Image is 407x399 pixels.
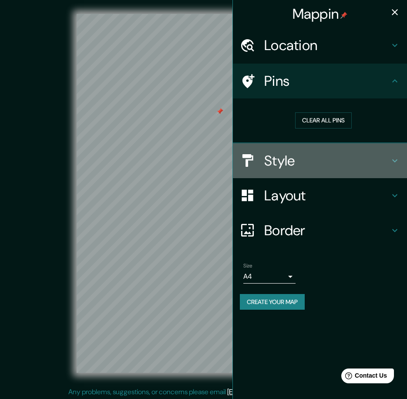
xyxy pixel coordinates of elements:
[233,213,407,248] div: Border
[68,387,336,397] p: Any problems, suggestions, or concerns please email .
[264,187,390,204] h4: Layout
[233,143,407,178] div: Style
[264,72,390,90] h4: Pins
[77,14,330,373] canvas: Map
[330,365,397,389] iframe: Help widget launcher
[340,12,347,19] img: pin-icon.png
[264,222,390,239] h4: Border
[264,37,390,54] h4: Location
[233,178,407,213] div: Layout
[233,64,407,98] div: Pins
[227,387,335,396] a: [EMAIL_ADDRESS][DOMAIN_NAME]
[243,270,296,284] div: A4
[295,112,352,128] button: Clear all pins
[293,5,348,23] h4: Mappin
[264,152,390,169] h4: Style
[240,294,305,310] button: Create your map
[233,28,407,63] div: Location
[243,262,252,269] label: Size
